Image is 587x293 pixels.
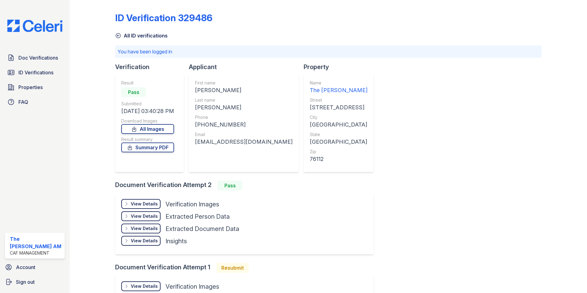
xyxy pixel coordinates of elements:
[18,54,58,61] span: Doc Verifications
[310,103,367,112] div: [STREET_ADDRESS]
[121,143,174,152] a: Summary PDF
[195,80,293,86] div: First name
[131,283,158,289] div: View Details
[5,81,65,93] a: Properties
[2,261,67,273] a: Account
[115,32,168,39] a: All ID verifications
[310,138,367,146] div: [GEOGRAPHIC_DATA]
[115,181,379,190] div: Document Verification Attempt 2
[216,263,249,273] div: Resubmit
[195,97,293,103] div: Last name
[121,80,174,86] div: Result
[195,114,293,120] div: Phone
[310,131,367,138] div: State
[2,276,67,288] a: Sign out
[195,138,293,146] div: [EMAIL_ADDRESS][DOMAIN_NAME]
[121,124,174,134] a: All Images
[18,69,53,76] span: ID Verifications
[165,282,219,291] div: Verification Images
[310,80,367,86] div: Name
[5,52,65,64] a: Doc Verifications
[304,63,379,71] div: Property
[5,96,65,108] a: FAQ
[189,63,304,71] div: Applicant
[131,201,158,207] div: View Details
[310,86,367,95] div: The [PERSON_NAME]
[115,263,379,273] div: Document Verification Attempt 1
[310,149,367,155] div: Zip
[131,238,158,244] div: View Details
[195,120,293,129] div: [PHONE_NUMBER]
[121,118,174,124] div: Download Images
[218,181,242,190] div: Pass
[121,107,174,115] div: [DATE] 03:40:28 PM
[118,48,539,55] p: You have been logged in
[10,235,62,250] div: The [PERSON_NAME] AM
[310,155,367,163] div: 76112
[10,250,62,256] div: CAF Management
[2,20,67,32] img: CE_Logo_Blue-a8612792a0a2168367f1c8372b55b34899dd931a85d93a1a3d3e32e68fde9ad4.png
[195,86,293,95] div: [PERSON_NAME]
[310,97,367,103] div: Street
[165,237,187,245] div: Insights
[310,120,367,129] div: [GEOGRAPHIC_DATA]
[5,66,65,79] a: ID Verifications
[16,278,35,286] span: Sign out
[18,98,28,106] span: FAQ
[18,84,43,91] span: Properties
[310,80,367,95] a: Name The [PERSON_NAME]
[121,87,146,97] div: Pass
[16,264,35,271] span: Account
[121,136,174,143] div: Result summary
[195,103,293,112] div: [PERSON_NAME]
[121,101,174,107] div: Submitted
[195,131,293,138] div: Email
[165,212,230,221] div: Extracted Person Data
[165,200,219,209] div: Verification Images
[131,213,158,219] div: View Details
[131,225,158,232] div: View Details
[115,63,189,71] div: Verification
[310,114,367,120] div: City
[165,225,239,233] div: Extracted Document Data
[115,12,212,23] div: ID Verification 329486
